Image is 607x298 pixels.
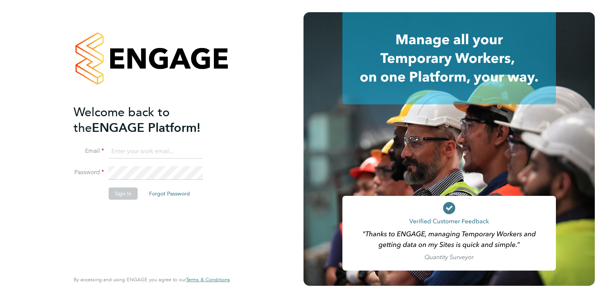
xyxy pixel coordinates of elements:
h2: ENGAGE Platform! [74,104,222,136]
button: Forgot Password [143,187,196,200]
span: Welcome back to the [74,105,170,135]
input: Enter your work email... [109,145,203,159]
span: By accessing and using ENGAGE you agree to our [74,276,230,283]
label: Email [74,147,104,155]
a: Terms & Conditions [186,277,230,283]
label: Password [74,168,104,176]
button: Sign In [109,187,138,200]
